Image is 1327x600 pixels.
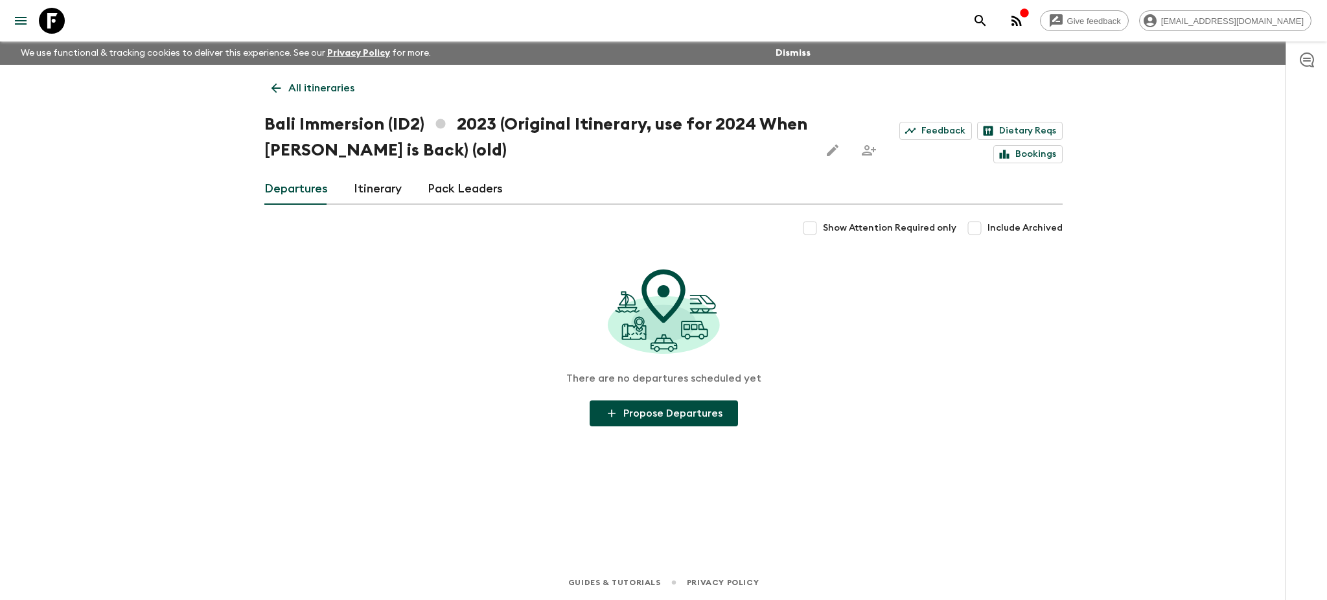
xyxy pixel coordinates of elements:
[566,372,761,385] p: There are no departures scheduled yet
[967,8,993,34] button: search adventures
[1154,16,1311,26] span: [EMAIL_ADDRESS][DOMAIN_NAME]
[823,222,956,235] span: Show Attention Required only
[8,8,34,34] button: menu
[1139,10,1311,31] div: [EMAIL_ADDRESS][DOMAIN_NAME]
[977,122,1063,140] a: Dietary Reqs
[354,174,402,205] a: Itinerary
[590,400,738,426] button: Propose Departures
[288,80,354,96] p: All itineraries
[264,111,809,163] h1: Bali Immersion (ID2) 2023 (Original Itinerary, use for 2024 When [PERSON_NAME] is Back) (old)
[987,222,1063,235] span: Include Archived
[899,122,972,140] a: Feedback
[264,174,328,205] a: Departures
[1040,10,1129,31] a: Give feedback
[772,44,814,62] button: Dismiss
[568,575,661,590] a: Guides & Tutorials
[856,137,882,163] span: Share this itinerary
[993,145,1063,163] a: Bookings
[687,575,759,590] a: Privacy Policy
[264,75,362,101] a: All itineraries
[16,41,436,65] p: We use functional & tracking cookies to deliver this experience. See our for more.
[820,137,846,163] button: Edit this itinerary
[327,49,390,58] a: Privacy Policy
[1060,16,1128,26] span: Give feedback
[428,174,503,205] a: Pack Leaders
